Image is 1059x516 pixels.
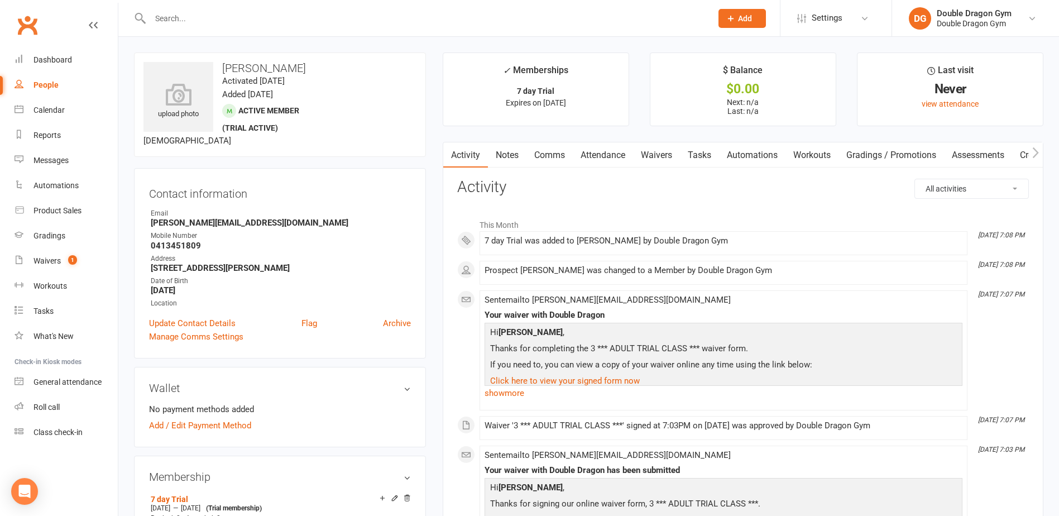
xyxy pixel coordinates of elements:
[738,14,752,23] span: Add
[487,358,960,374] p: If you need to, you can view a copy of your waiver online any time using the link below:
[723,63,763,83] div: $ Balance
[487,342,960,358] p: Thanks for completing the 3 *** ADULT TRIAL CLASS *** waiver form.
[573,142,633,168] a: Attendance
[485,310,962,320] div: Your waiver with Double Dragon
[33,131,61,140] div: Reports
[978,416,1024,424] i: [DATE] 7:07 PM
[33,378,102,386] div: General attendance
[301,317,317,330] a: Flag
[457,213,1029,231] li: This Month
[927,63,974,83] div: Last visit
[485,236,962,246] div: 7 day Trial was added to [PERSON_NAME] by Double Dragon Gym
[15,73,118,98] a: People
[148,504,411,513] div: —
[222,89,273,99] time: Added [DATE]
[487,497,960,513] p: Thanks for signing our online waiver form, 3 *** ADULT TRIAL CLASS ***.
[15,274,118,299] a: Workouts
[633,142,680,168] a: Waivers
[660,98,826,116] p: Next: n/a Last: n/a
[443,142,488,168] a: Activity
[503,65,510,76] i: ✓
[151,208,411,219] div: Email
[68,255,77,265] span: 1
[487,326,960,342] p: Hi ,
[680,142,719,168] a: Tasks
[15,47,118,73] a: Dashboard
[151,218,411,228] strong: [PERSON_NAME][EMAIL_ADDRESS][DOMAIN_NAME]
[149,382,411,394] h3: Wallet
[143,83,213,120] div: upload photo
[151,263,411,273] strong: [STREET_ADDRESS][PERSON_NAME]
[13,11,41,39] a: Clubworx
[149,471,411,483] h3: Membership
[485,295,731,305] span: Sent email to [PERSON_NAME][EMAIL_ADDRESS][DOMAIN_NAME]
[149,330,243,343] a: Manage Comms Settings
[33,332,74,341] div: What's New
[33,307,54,316] div: Tasks
[978,231,1024,239] i: [DATE] 7:08 PM
[719,142,785,168] a: Automations
[33,231,65,240] div: Gradings
[15,249,118,274] a: Waivers 1
[503,63,568,84] div: Memberships
[151,298,411,309] div: Location
[485,385,962,401] a: show more
[15,173,118,198] a: Automations
[868,83,1033,95] div: Never
[909,7,931,30] div: DG
[812,6,842,31] span: Settings
[978,446,1024,453] i: [DATE] 7:03 PM
[490,376,640,386] a: Click here to view your signed form now
[15,198,118,223] a: Product Sales
[33,206,82,215] div: Product Sales
[838,142,944,168] a: Gradings / Promotions
[499,482,563,493] strong: [PERSON_NAME]
[922,99,979,108] a: view attendance
[383,317,411,330] a: Archive
[151,254,411,264] div: Address
[485,450,731,460] span: Sent email to [PERSON_NAME][EMAIL_ADDRESS][DOMAIN_NAME]
[937,8,1012,18] div: Double Dragon Gym
[937,18,1012,28] div: Double Dragon Gym
[15,98,118,123] a: Calendar
[33,55,72,64] div: Dashboard
[15,123,118,148] a: Reports
[33,156,69,165] div: Messages
[151,241,411,251] strong: 0413451809
[11,478,38,505] div: Open Intercom Messenger
[149,419,251,432] a: Add / Edit Payment Method
[149,403,411,416] li: No payment methods added
[33,80,59,89] div: People
[15,324,118,349] a: What's New
[457,179,1029,196] h3: Activity
[33,181,79,190] div: Automations
[151,285,411,295] strong: [DATE]
[33,256,61,265] div: Waivers
[485,466,962,475] div: Your waiver with Double Dragon has been submitted
[785,142,838,168] a: Workouts
[151,495,188,504] a: 7 day Trial
[33,428,83,437] div: Class check-in
[143,136,231,146] span: [DEMOGRAPHIC_DATA]
[15,370,118,395] a: General attendance kiosk mode
[488,142,526,168] a: Notes
[33,403,60,412] div: Roll call
[206,504,262,512] span: (Trial membership)
[222,76,285,86] time: Activated [DATE]
[944,142,1012,168] a: Assessments
[487,481,960,497] p: Hi ,
[506,98,566,107] span: Expires on [DATE]
[15,420,118,445] a: Class kiosk mode
[147,11,704,26] input: Search...
[151,276,411,286] div: Date of Birth
[978,290,1024,298] i: [DATE] 7:07 PM
[15,395,118,420] a: Roll call
[149,183,411,200] h3: Contact information
[660,83,826,95] div: $0.00
[15,148,118,173] a: Messages
[151,231,411,241] div: Mobile Number
[15,299,118,324] a: Tasks
[222,106,299,132] span: Active member (trial active)
[517,87,554,95] strong: 7 day Trial
[181,504,200,512] span: [DATE]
